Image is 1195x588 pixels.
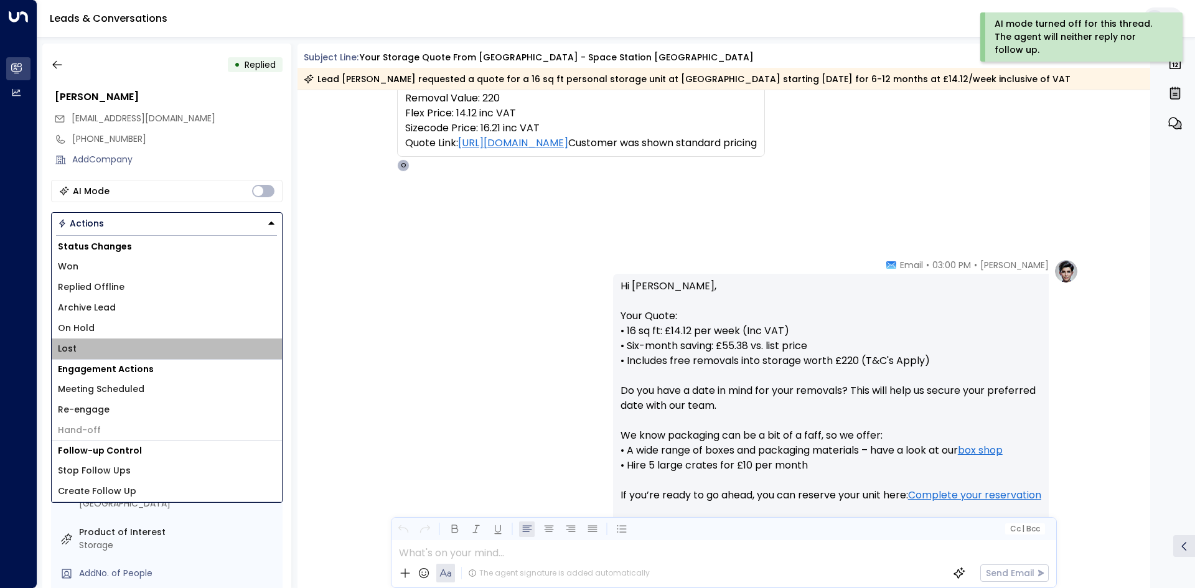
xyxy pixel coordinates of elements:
div: Actions [58,218,104,229]
span: zbanelis@sky.com [72,112,215,125]
div: Storage [79,539,278,552]
span: | [1022,525,1024,533]
h1: Follow-up Control [52,441,282,460]
span: Subject Line: [304,51,358,63]
span: Create Follow Up [58,485,136,498]
span: 03:00 PM [932,259,971,271]
span: Archive Lead [58,301,116,314]
span: Replied [245,58,276,71]
button: Cc|Bcc [1005,523,1044,535]
div: The agent signature is added automatically [468,567,650,579]
div: AI Mode [73,185,110,197]
img: profile-logo.png [1054,259,1079,284]
button: Actions [51,212,283,235]
span: Email [900,259,923,271]
label: Product of Interest [79,526,278,539]
span: On Hold [58,322,95,335]
div: [PHONE_NUMBER] [72,133,283,146]
span: Hand-off [58,424,101,437]
div: [PERSON_NAME] [55,90,283,105]
div: [GEOGRAPHIC_DATA] [79,497,278,510]
span: Stop Follow Ups [58,464,131,477]
div: AI mode turned off for this thread. The agent will neither reply nor follow up. [995,17,1166,57]
h1: Engagement Actions [52,360,282,379]
div: Lead [PERSON_NAME] requested a quote for a 16 sq ft personal storage unit at [GEOGRAPHIC_DATA] st... [304,73,1071,85]
button: Redo [417,521,433,537]
h1: Status Changes [52,237,282,256]
div: Your storage quote from [GEOGRAPHIC_DATA] - Space Station [GEOGRAPHIC_DATA] [360,51,754,64]
div: AddCompany [72,153,283,166]
a: [URL][DOMAIN_NAME] [458,136,568,151]
button: Undo [395,521,411,537]
span: Cc Bcc [1010,525,1039,533]
span: Meeting Scheduled [58,383,144,396]
div: O [397,159,410,172]
span: Lost [58,342,77,355]
div: • [234,54,240,76]
span: [PERSON_NAME] [980,259,1049,271]
span: [EMAIL_ADDRESS][DOMAIN_NAME] [72,112,215,124]
a: Leads & Conversations [50,11,167,26]
div: Button group with a nested menu [51,212,283,235]
a: box shop [958,443,1003,458]
span: • [926,259,929,271]
div: AddNo. of People [79,567,278,580]
a: Complete your reservation [908,488,1041,503]
span: Won [58,260,78,273]
span: Re-engage [58,403,110,416]
span: • [974,259,977,271]
span: Replied Offline [58,281,124,294]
